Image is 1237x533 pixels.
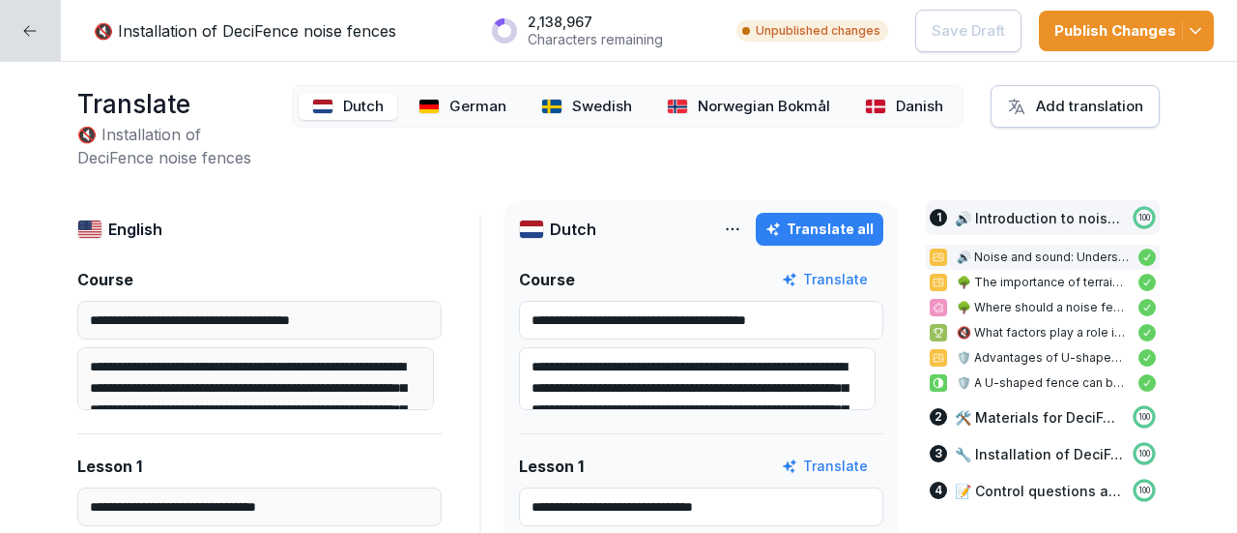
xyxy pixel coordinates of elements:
p: 🔇 What factors play a role in noise reduction when placing a noise fence? [957,324,1129,341]
p: Swedish [572,96,632,118]
p: Dutch [343,96,384,118]
button: Add translation [991,85,1160,128]
button: Translate all [756,213,883,246]
p: 🌳 The importance of terrain for noise barriers [957,274,1129,291]
img: us.svg [77,220,102,239]
p: 🔇 Installation of DeciFence noise fences [94,19,396,43]
div: Translate all [765,219,874,240]
p: Save Draft [932,20,1005,42]
p: Danish [896,96,943,118]
p: 🔊 Noise and sound: Understanding the basics [957,249,1129,266]
img: nl.svg [519,220,544,239]
div: 1 [930,209,947,226]
button: 2,138,967Characters remaining [481,6,719,55]
p: 🌳 Where should a noise fence be placed to be most effective? [957,299,1129,316]
p: 🛡️ Advantages of U-shaped fence sections [957,349,1129,367]
div: Publish Changes [1054,20,1198,42]
p: 🔊 Introduction to noise and sound [955,208,1123,228]
p: Course [519,268,575,291]
p: English [108,218,162,241]
h1: Translate [77,85,282,123]
p: Unpublished changes [756,22,880,40]
img: de.svg [418,99,440,114]
div: Add translation [1007,96,1143,117]
button: Publish Changes [1039,11,1214,51]
p: 100 [1138,411,1150,423]
img: se.svg [541,99,562,114]
h2: 🔇 Installation of DeciFence noise fences [77,123,282,169]
p: 🛡️ A U-shaped fence can be beneficial because it shields noise from multiple sides. [957,374,1129,392]
img: nl.svg [312,99,333,114]
button: Translate [782,456,868,477]
p: 🛠️ Materials for DeciFence noise fences [955,407,1123,428]
p: Course [77,268,133,291]
p: Lesson 1 [519,455,584,478]
button: Save Draft [915,10,1021,52]
p: 📝 Control questions and summarising [955,481,1123,501]
img: dk.svg [865,99,886,114]
button: Translate [782,269,868,290]
p: Lesson 1 [77,455,142,478]
p: Characters remaining [528,31,663,48]
p: Dutch [550,218,596,241]
p: German [449,96,506,118]
div: 3 [930,445,947,462]
img: no.svg [667,99,688,114]
div: 4 [930,482,947,499]
p: 100 [1138,212,1150,223]
p: 🔧 Installation of DeciFence noise fences [955,444,1123,464]
p: 100 [1138,485,1150,496]
p: Norwegian Bokmål [698,96,830,118]
div: 2 [930,408,947,426]
p: 100 [1138,448,1150,459]
p: 2,138,967 [528,14,663,31]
